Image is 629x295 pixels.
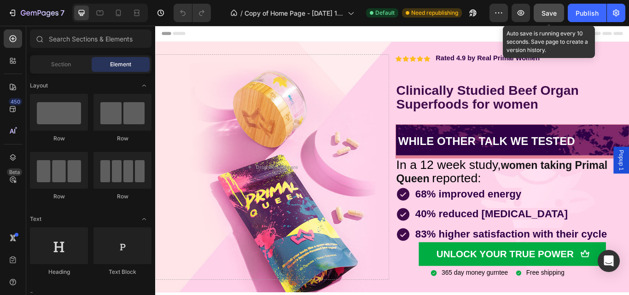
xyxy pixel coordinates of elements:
span: reported: [323,170,380,186]
span: / [240,8,243,18]
span: Popup 1 [539,145,548,169]
strong: 83% higher satisfaction with their cycle [303,236,526,250]
span: Section [51,60,71,69]
span: Copy of Home Page - [DATE] 13:25:12 [245,8,344,18]
strong: Rated 4.9 by Real Primal Women [327,34,448,42]
div: Drop element here [117,162,166,169]
button: Save [534,4,564,22]
span: Need republishing [411,9,458,17]
span: Save [542,9,557,17]
strong: UNLOCK YOUR TRUE POWER [328,260,488,272]
div: Publish [576,8,599,18]
div: Row [30,192,88,201]
div: Beta [7,168,22,176]
strong: Clinically Studied Beef Organ Superfoods for women [281,67,494,100]
span: In a 12 week study, [281,154,403,170]
span: Toggle open [137,78,151,93]
button: 7 [4,4,69,22]
strong: WHILE OTHER TALK WE TESTED [283,127,489,142]
div: 450 [9,98,22,105]
span: Text [30,215,41,223]
input: Search Sections & Elements [30,29,151,48]
button: Publish [568,4,606,22]
div: Row [93,192,151,201]
strong: 68% improved energy [303,189,427,203]
div: Open Intercom Messenger [598,250,620,272]
iframe: Design area [155,26,629,295]
strong: 40% reduced [MEDICAL_DATA] [303,213,481,226]
div: Row [30,134,88,143]
span: Element [110,60,131,69]
p: 7 [60,7,64,18]
div: Undo/Redo [174,4,211,22]
span: Toggle open [137,212,151,226]
div: Text Block [93,268,151,276]
span: Free shipping [432,284,477,292]
button: <p><strong>UNLOCK YOUR TRUE POWER</strong></p> [307,253,525,280]
div: Heading [30,268,88,276]
span: 365 day money gurntee [334,284,411,292]
div: Row [93,134,151,143]
span: Default [375,9,395,17]
strong: women taking Primal Queen [281,156,527,185]
span: Layout [30,81,48,90]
